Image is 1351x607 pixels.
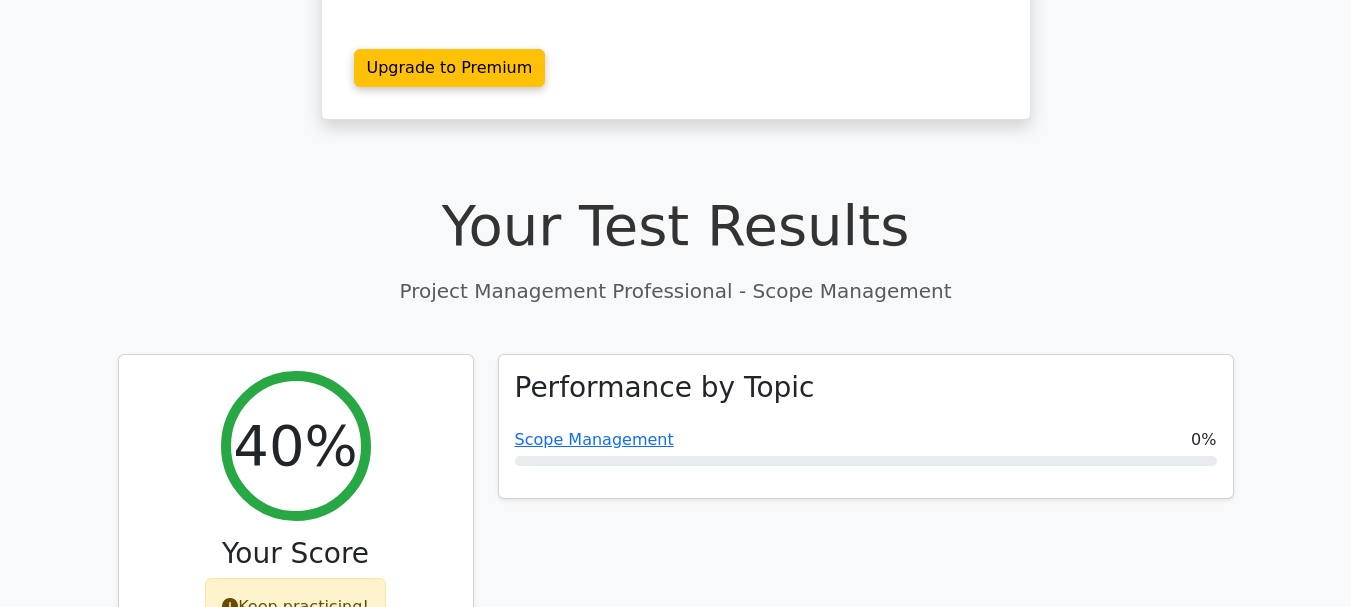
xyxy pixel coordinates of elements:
[118,192,1234,259] h1: Your Test Results
[515,371,815,405] h3: Performance by Topic
[1191,428,1216,452] span: 0%
[515,430,674,449] a: Scope Management
[118,276,1234,306] p: Project Management Professional - Scope Management
[354,49,546,87] a: Upgrade to Premium
[135,537,457,571] h3: Your Score
[233,412,357,479] h2: 40%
